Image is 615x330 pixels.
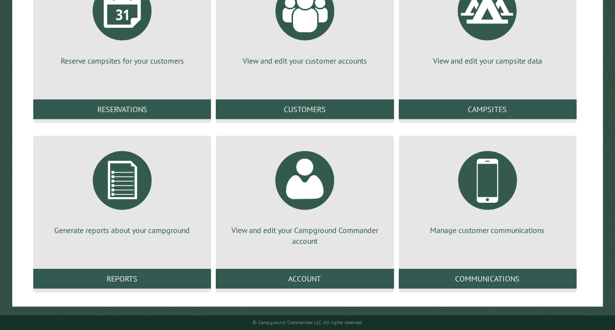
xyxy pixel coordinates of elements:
[216,99,393,119] a: Customers
[228,55,382,66] p: View and edit your customer accounts
[33,99,211,119] a: Reservations
[45,143,199,236] a: Generate reports about your campground
[399,99,576,119] a: Campsites
[399,269,576,288] a: Communications
[45,55,199,66] p: Reserve campsites for your customers
[45,225,199,236] p: Generate reports about your campground
[228,143,382,247] a: View and edit your Campground Commander account
[410,143,565,236] a: Manage customer communications
[410,225,565,236] p: Manage customer communications
[216,269,393,288] a: Account
[33,269,211,288] a: Reports
[252,319,363,326] small: © Campground Commander LLC. All rights reserved.
[228,225,382,247] p: View and edit your Campground Commander account
[410,55,565,66] p: View and edit your campsite data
